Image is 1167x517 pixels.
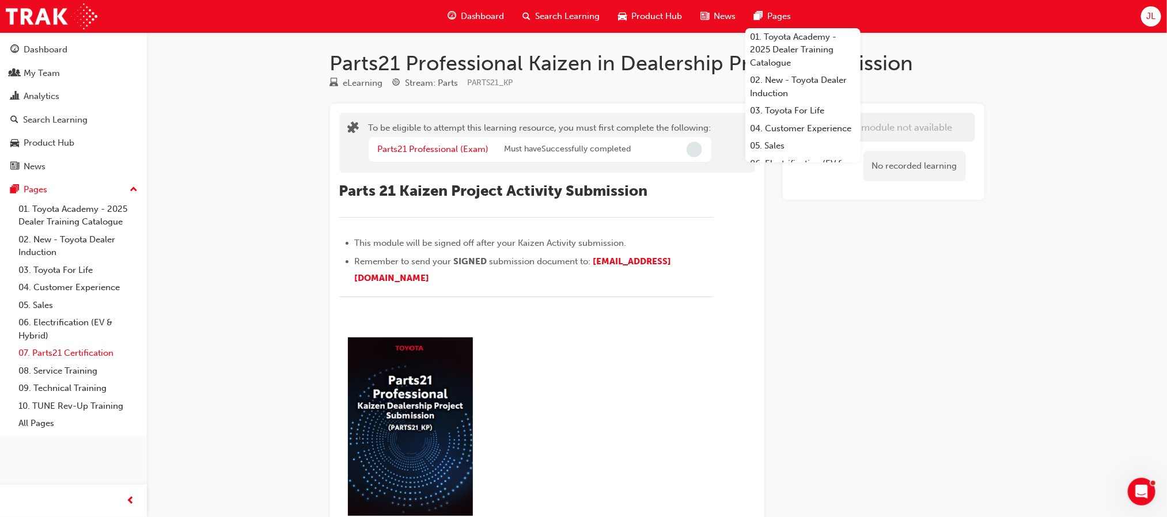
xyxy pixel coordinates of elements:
[14,397,142,415] a: 10. TUNE Rev-Up Training
[632,10,683,23] span: Product Hub
[343,77,383,90] div: eLearning
[14,279,142,296] a: 04. Customer Experience
[10,115,18,126] span: search-icon
[701,9,710,24] span: news-icon
[5,132,142,154] a: Product Hub
[10,185,19,195] span: pages-icon
[745,155,861,185] a: 06. Electrification (EV & Hybrid)
[355,256,452,267] span: Remember to send your
[863,151,966,181] div: No recorded learning
[536,10,600,23] span: Search Learning
[745,137,861,155] a: 05. Sales
[1146,10,1155,23] span: JL
[355,256,672,283] a: [EMAIL_ADDRESS][DOMAIN_NAME]
[692,5,745,28] a: news-iconNews
[768,10,791,23] span: Pages
[514,5,609,28] a: search-iconSearch Learning
[745,102,861,120] a: 03. Toyota For Life
[619,9,627,24] span: car-icon
[23,113,88,127] div: Search Learning
[339,182,648,200] span: Parts 21 Kaizen Project Activity Submission
[745,120,861,138] a: 04. Customer Experience
[24,43,67,56] div: Dashboard
[330,78,339,89] span: learningResourceType_ELEARNING-icon
[5,39,142,60] a: Dashboard
[609,5,692,28] a: car-iconProduct Hub
[14,296,142,314] a: 05. Sales
[14,200,142,231] a: 01. Toyota Academy - 2025 Dealer Training Catalogue
[5,109,142,131] a: Search Learning
[448,9,456,24] span: guage-icon
[5,179,142,200] button: Pages
[330,51,984,76] h1: Parts21 Professional Kaizen in Dealership Project Submission
[348,123,359,136] span: puzzle-icon
[687,142,702,157] span: Incomplete
[392,76,459,90] div: Stream
[5,37,142,179] button: DashboardMy TeamAnalyticsSearch LearningProduct HubNews
[378,144,489,154] a: Parts21 Professional (Exam)
[461,10,505,23] span: Dashboard
[24,67,60,80] div: My Team
[10,162,19,172] span: news-icon
[10,138,19,149] span: car-icon
[714,10,736,23] span: News
[755,9,763,24] span: pages-icon
[10,45,19,55] span: guage-icon
[14,344,142,362] a: 07. Parts21 Certification
[468,78,513,88] span: Learning resource code
[130,183,138,197] span: up-icon
[24,90,59,103] div: Analytics
[355,238,627,248] span: This module will be signed off after your Kaizen Activity submission.
[369,121,711,164] div: To be eligible to attempt this learning resource, you must first complete the following:
[24,183,47,196] div: Pages
[24,136,74,150] div: Product Hub
[490,256,591,267] span: submission document to:
[14,261,142,279] a: 03. Toyota For Life
[14,231,142,261] a: 02. New - Toyota Dealer Induction
[1141,6,1161,26] button: JL
[10,92,19,102] span: chart-icon
[5,156,142,177] a: News
[14,379,142,397] a: 09. Technical Training
[5,63,142,84] a: My Team
[438,5,514,28] a: guage-iconDashboard
[392,78,401,89] span: target-icon
[6,3,97,29] img: Trak
[10,69,19,79] span: people-icon
[14,362,142,380] a: 08. Service Training
[454,256,487,267] span: SIGNED
[14,314,142,344] a: 06. Electrification (EV & Hybrid)
[523,9,531,24] span: search-icon
[792,113,975,142] button: eLearning module not available
[14,415,142,432] a: All Pages
[406,77,459,90] div: Stream: Parts
[330,76,383,90] div: Type
[745,71,861,102] a: 02. New - Toyota Dealer Induction
[24,160,46,173] div: News
[5,86,142,107] a: Analytics
[1128,478,1155,505] iframe: Intercom live chat
[745,5,801,28] a: pages-iconPages
[745,28,861,72] a: 01. Toyota Academy - 2025 Dealer Training Catalogue
[127,494,135,508] span: prev-icon
[505,143,631,156] span: Must have Successfully completed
